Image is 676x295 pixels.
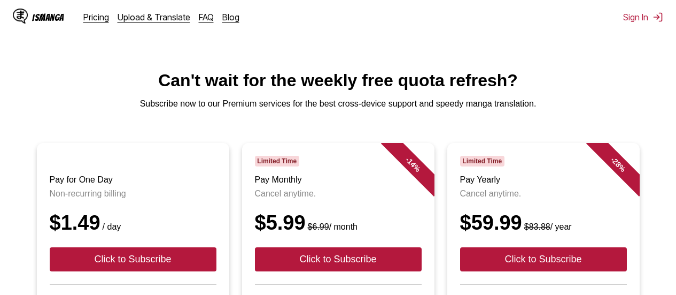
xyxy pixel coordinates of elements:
img: IsManga Logo [13,9,28,24]
small: / month [306,222,358,231]
span: Limited Time [255,156,299,167]
div: $5.99 [255,211,422,235]
small: / year [522,222,572,231]
button: Click to Subscribe [50,247,216,271]
button: Click to Subscribe [255,247,422,271]
h3: Pay Monthly [255,175,422,185]
h1: Can't wait for the weekly free quota refresh? [9,71,667,90]
small: / day [100,222,121,231]
div: - 14 % [380,132,445,196]
img: Sign out [652,12,663,22]
p: Subscribe now to our Premium services for the best cross-device support and speedy manga translat... [9,99,667,109]
s: $83.88 [524,222,550,231]
a: Blog [222,12,239,22]
span: Limited Time [460,156,504,167]
p: Cancel anytime. [255,189,422,199]
p: Cancel anytime. [460,189,627,199]
a: FAQ [199,12,214,22]
a: Pricing [83,12,109,22]
div: $1.49 [50,211,216,235]
h3: Pay for One Day [50,175,216,185]
div: - 28 % [586,132,650,196]
p: Non-recurring billing [50,189,216,199]
div: $59.99 [460,211,627,235]
button: Sign In [623,12,663,22]
a: Upload & Translate [118,12,190,22]
a: IsManga LogoIsManga [13,9,83,26]
div: IsManga [32,12,64,22]
h3: Pay Yearly [460,175,627,185]
s: $6.99 [308,222,329,231]
button: Click to Subscribe [460,247,627,271]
